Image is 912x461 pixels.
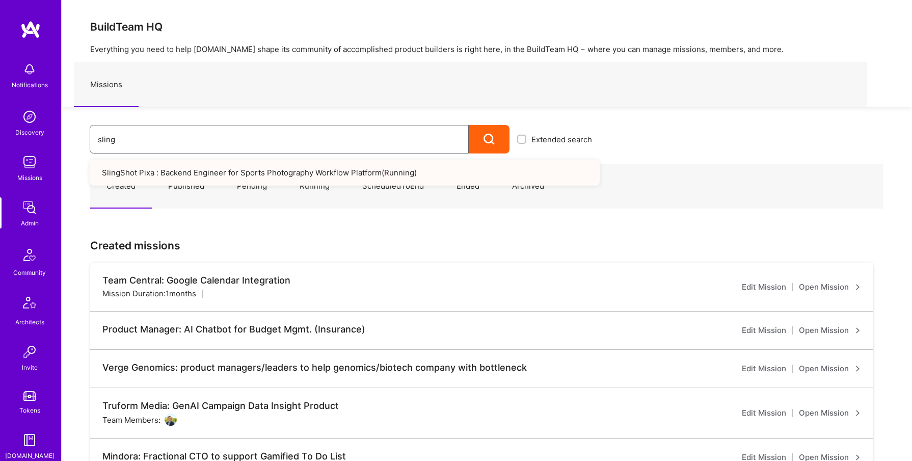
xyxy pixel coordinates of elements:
[90,239,883,252] h3: Created missions
[22,362,38,373] div: Invite
[21,218,39,228] div: Admin
[152,164,221,209] a: Published
[5,450,55,461] div: [DOMAIN_NAME]
[102,414,177,426] div: Team Members:
[19,107,40,127] img: discovery
[742,324,786,337] a: Edit Mission
[165,414,177,426] img: User Avatar
[12,80,48,90] div: Notifications
[283,164,346,209] a: Running
[742,363,786,375] a: Edit Mission
[531,134,592,145] span: Extended search
[221,164,283,209] a: Pending
[102,362,527,373] div: Verge Genomics: product managers/leaders to help genomics/biotech company with bottleneck
[799,363,861,375] a: Open Mission
[90,160,600,186] a: SlingShot Pixa : Backend Engineer for Sports Photography Workflow Platform(Running)
[855,366,861,372] i: icon ArrowRight
[742,281,786,293] a: Edit Mission
[440,164,496,209] a: Ended
[90,20,883,33] h3: BuildTeam HQ
[19,197,40,218] img: admin teamwork
[799,281,861,293] a: Open Mission
[90,44,883,55] p: Everything you need to help [DOMAIN_NAME] shape its community of accomplished product builders is...
[19,152,40,172] img: teamwork
[98,126,461,152] input: What type of mission are you looking for?
[17,243,42,267] img: Community
[74,63,139,107] a: Missions
[742,407,786,419] a: Edit Mission
[855,284,861,290] i: icon ArrowRight
[799,407,861,419] a: Open Mission
[346,164,440,209] a: ScheduledToEnd
[855,327,861,334] i: icon ArrowRight
[15,317,44,327] div: Architects
[102,288,196,299] div: Mission Duration: 1 months
[19,59,40,80] img: bell
[90,164,152,209] a: Created
[20,20,41,39] img: logo
[102,324,365,335] div: Product Manager: AI Chatbot for Budget Mgmt. (Insurance)
[102,400,339,412] div: Truform Media: GenAI Campaign Data Insight Product
[855,410,861,416] i: icon ArrowRight
[102,275,290,286] div: Team Central: Google Calendar Integration
[19,405,40,416] div: Tokens
[855,454,861,460] i: icon ArrowRight
[799,324,861,337] a: Open Mission
[15,127,44,138] div: Discovery
[496,164,560,209] a: Archived
[23,391,36,401] img: tokens
[17,292,42,317] img: Architects
[19,342,40,362] img: Invite
[17,172,42,183] div: Missions
[13,267,46,278] div: Community
[19,430,40,450] img: guide book
[484,134,495,145] i: icon Search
